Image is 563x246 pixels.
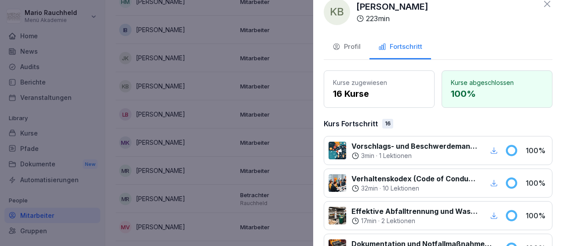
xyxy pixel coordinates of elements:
div: Profil [333,42,361,52]
p: 100 % [526,178,548,188]
p: Kurse abgeschlossen [451,78,543,87]
p: 2 Lektionen [381,217,415,225]
p: Verhaltenskodex (Code of Conduct) Menü 2000 [351,173,478,184]
p: Kurse zugewiesen [333,78,425,87]
p: 17 min [361,217,377,225]
div: 16 [382,119,393,129]
p: 10 Lektionen [383,184,419,193]
p: 100 % [451,87,543,100]
p: 32 min [361,184,378,193]
p: 100 % [526,145,548,156]
button: Fortschritt [369,36,431,59]
p: Vorschlags- und Beschwerdemanagement bei Menü 2000 [351,141,478,151]
div: · [351,217,478,225]
p: 223 min [366,13,390,24]
div: · [351,184,478,193]
div: · [351,151,478,160]
div: Fortschritt [378,42,422,52]
p: 100 % [526,210,548,221]
p: 3 min [361,151,374,160]
p: 16 Kurse [333,87,425,100]
button: Profil [324,36,369,59]
p: 1 Lektionen [379,151,412,160]
p: Kurs Fortschritt [324,118,378,129]
p: Effektive Abfalltrennung und Wastemanagement im Catering [351,206,478,217]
